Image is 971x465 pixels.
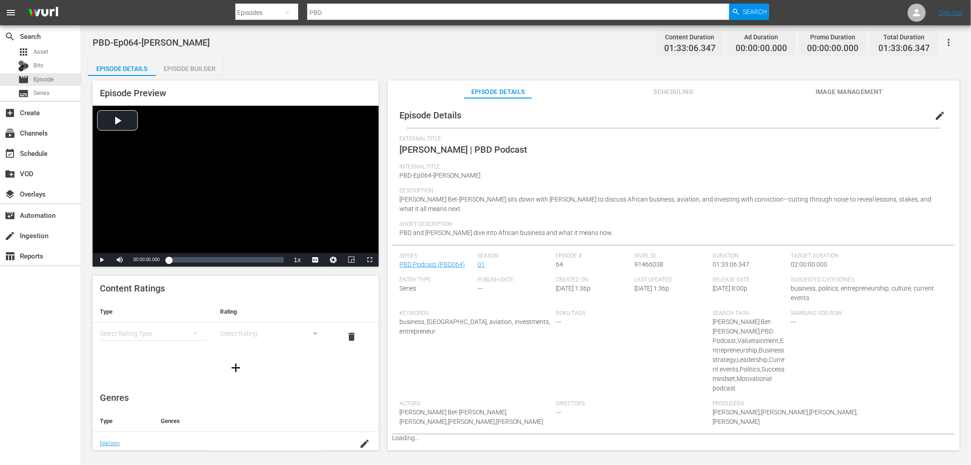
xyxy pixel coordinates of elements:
span: edit [934,110,945,121]
span: [PERSON_NAME] Bet-[PERSON_NAME],PBD Podcast,Valuetainment,Entrepreneurship,Business strategy,Lead... [713,318,784,392]
div: Promo Duration [807,31,858,43]
a: Nielsen [100,440,120,446]
span: --- [478,285,483,292]
span: VOD [5,169,15,179]
th: Genres [154,410,349,432]
span: [PERSON_NAME] | PBD Podcast [399,144,527,155]
span: business, politics, entrepreneurship, culture, current events [791,285,934,301]
button: Play [93,253,111,267]
div: Episode Details [88,58,156,80]
span: Created On: [556,277,630,284]
div: Bits [18,61,29,71]
span: [DATE] 1:36p [556,285,591,292]
span: [DATE] 8:00p [713,285,747,292]
button: delete [341,326,362,348]
span: Series [33,89,50,98]
span: Description [399,188,943,195]
span: --- [556,409,562,416]
span: PBD-Ep064-[PERSON_NAME] [399,172,480,179]
span: Search [743,4,767,20]
span: Episode Details [464,86,532,98]
span: Genres [100,392,129,403]
span: Series [399,285,416,292]
div: Content Duration [664,31,716,43]
span: Image Management [816,86,883,98]
button: Search [729,4,769,20]
div: Total Duration [878,31,930,43]
span: 01:33:06.347 [664,43,716,54]
span: PBD-Ep064-[PERSON_NAME] [93,37,210,48]
span: Episode Details [399,110,461,121]
span: Samsung VOD Row: [791,310,865,317]
span: Release Date: [713,277,786,284]
span: Producers [713,400,865,408]
span: 01:33:06.347 [713,261,749,268]
div: Progress Bar [169,257,284,263]
span: 91466038 [634,261,663,268]
button: edit [929,105,951,127]
button: Playback Rate [288,253,306,267]
span: Suggested Categories: [791,277,943,284]
span: Internal Title [399,164,943,171]
span: Entry Type: [399,277,473,284]
span: 64 [556,261,563,268]
span: 02:00:00.000 [791,261,828,268]
a: PBD Podcast (PBD064) [399,261,465,268]
span: External Title [399,136,943,143]
span: Scheduling [640,86,708,98]
span: Schedule [5,148,15,159]
span: Automation [5,210,15,221]
span: 00:00:00.000 [736,43,787,54]
span: Last Updated: [634,277,708,284]
p: Loading... [392,434,955,442]
span: Search Tags: [713,310,786,317]
button: Picture-in-Picture [342,253,361,267]
span: [PERSON_NAME] Bet-[PERSON_NAME] sits down with [PERSON_NAME] to discuss African business, aviatio... [399,196,931,212]
span: Reports [5,251,15,262]
span: PBD and [PERSON_NAME] dive into African business and what it means now. [399,229,613,236]
span: Roku Tags: [556,310,708,317]
span: Asset [18,47,29,57]
span: Series [18,88,29,99]
table: simple table [93,301,379,351]
button: Mute [111,253,129,267]
button: Fullscreen [361,253,379,267]
span: delete [346,331,357,342]
button: Captions [306,253,324,267]
span: menu [5,7,16,18]
span: Episode [18,74,29,85]
th: Type [93,301,213,323]
span: Directors [556,400,708,408]
span: Content Ratings [100,283,165,294]
span: 00:00:00.000 [807,43,858,54]
span: 00:00:00.000 [133,257,159,262]
div: Ad Duration [736,31,787,43]
th: Rating [213,301,334,323]
span: business, [GEOGRAPHIC_DATA], aviation, investments, entrepreneur [399,318,550,335]
span: Keywords: [399,310,552,317]
span: Wurl ID: [634,253,708,260]
span: Duration: [713,253,786,260]
button: Jump To Time [324,253,342,267]
span: Episode #: [556,253,630,260]
span: Bits [33,61,43,70]
span: Overlays [5,189,15,200]
a: Sign Out [939,9,962,16]
button: Episode Builder [156,58,224,76]
span: Episode [33,75,54,84]
span: Search [5,31,15,42]
span: --- [791,318,797,325]
span: Ingestion [5,230,15,241]
span: 01:33:06.347 [878,43,930,54]
span: Create [5,108,15,118]
div: Episode Builder [156,58,224,80]
span: [PERSON_NAME],[PERSON_NAME],[PERSON_NAME],[PERSON_NAME] [713,409,858,425]
span: Channels [5,128,15,139]
span: Episode Preview [100,88,166,99]
button: Episode Details [88,58,156,76]
span: Target Duration: [791,253,943,260]
span: Publish Date: [478,277,551,284]
span: --- [556,318,562,325]
span: Season: [478,253,551,260]
th: Type [93,410,154,432]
